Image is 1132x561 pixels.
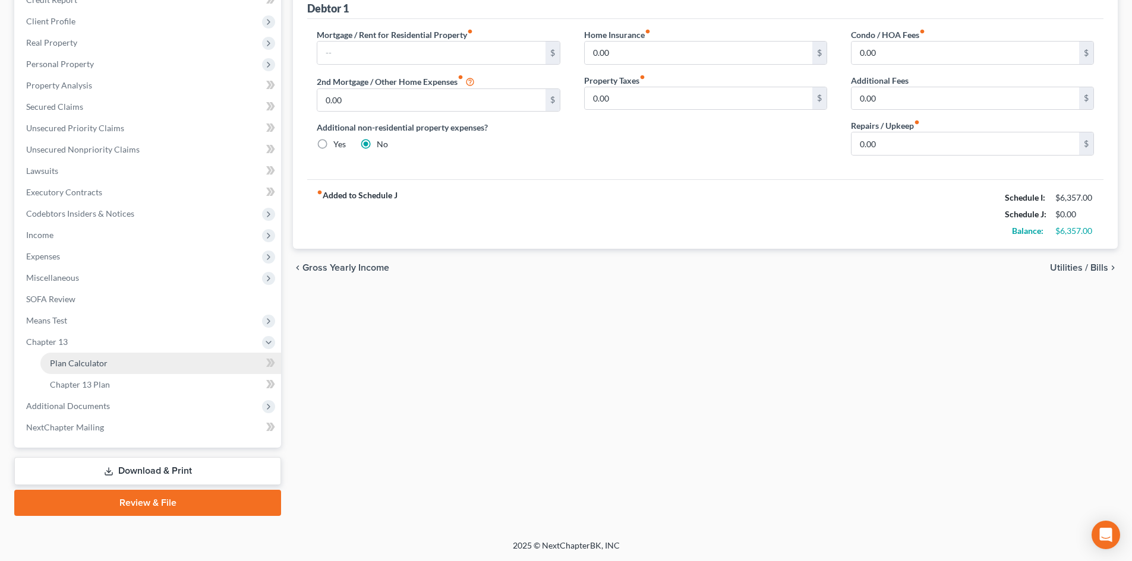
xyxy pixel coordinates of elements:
[317,42,545,64] input: --
[545,89,560,112] div: $
[1055,208,1094,220] div: $0.00
[293,263,389,272] button: chevron_left Gross Yearly Income
[545,42,560,64] div: $
[377,138,388,150] label: No
[919,28,925,34] i: fiber_manual_record
[17,96,281,118] a: Secured Claims
[812,42,827,64] div: $
[26,315,67,325] span: Means Test
[1050,263,1108,272] span: Utilities / Bills
[14,490,281,516] a: Review & File
[228,540,905,561] div: 2025 © NextChapterBK, INC
[26,80,92,90] span: Property Analysis
[17,182,281,203] a: Executory Contracts
[26,294,75,304] span: SOFA Review
[1055,192,1094,204] div: $6,357.00
[317,121,560,134] label: Additional non-residential property expenses?
[584,74,645,87] label: Property Taxes
[458,74,463,80] i: fiber_manual_record
[17,139,281,160] a: Unsecured Nonpriority Claims
[1079,87,1093,110] div: $
[26,166,58,176] span: Lawsuits
[851,28,925,41] label: Condo / HOA Fees
[812,87,827,110] div: $
[1079,42,1093,64] div: $
[26,251,60,261] span: Expenses
[26,59,94,69] span: Personal Property
[26,272,79,283] span: Miscellaneous
[467,28,473,34] i: fiber_manual_record
[317,89,545,112] input: --
[50,379,110,389] span: Chapter 13 Plan
[40,353,281,374] a: Plan Calculator
[584,28,651,41] label: Home Insurance
[26,230,53,240] span: Income
[1050,263,1118,272] button: Utilities / Bills chevron_right
[26,187,102,197] span: Executory Contracts
[1005,209,1046,219] strong: Schedule J:
[26,337,68,347] span: Chapter 13
[585,42,812,64] input: --
[26,401,110,411] span: Additional Documents
[851,119,920,132] label: Repairs / Upkeep
[17,417,281,438] a: NextChapter Mailing
[26,37,77,47] span: Real Property
[852,87,1079,110] input: --
[317,189,398,239] strong: Added to Schedule J
[26,208,134,218] span: Codebtors Insiders & Notices
[1079,132,1093,155] div: $
[852,132,1079,155] input: --
[26,123,124,133] span: Unsecured Priority Claims
[307,1,349,15] div: Debtor 1
[1092,521,1120,549] div: Open Intercom Messenger
[26,144,140,154] span: Unsecured Nonpriority Claims
[50,358,108,368] span: Plan Calculator
[293,263,302,272] i: chevron_left
[1108,263,1118,272] i: chevron_right
[26,16,75,26] span: Client Profile
[914,119,920,125] i: fiber_manual_record
[26,422,104,432] span: NextChapter Mailing
[17,118,281,139] a: Unsecured Priority Claims
[17,75,281,96] a: Property Analysis
[1055,225,1094,237] div: $6,357.00
[14,457,281,485] a: Download & Print
[1012,226,1043,236] strong: Balance:
[17,160,281,182] a: Lawsuits
[317,74,475,88] label: 2nd Mortgage / Other Home Expenses
[851,74,909,87] label: Additional Fees
[333,138,346,150] label: Yes
[317,28,473,41] label: Mortgage / Rent for Residential Property
[26,102,83,112] span: Secured Claims
[585,87,812,110] input: --
[317,189,323,195] i: fiber_manual_record
[852,42,1079,64] input: --
[17,289,281,310] a: SOFA Review
[1005,192,1045,202] strong: Schedule I:
[639,74,645,80] i: fiber_manual_record
[645,28,651,34] i: fiber_manual_record
[40,374,281,395] a: Chapter 13 Plan
[302,263,389,272] span: Gross Yearly Income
